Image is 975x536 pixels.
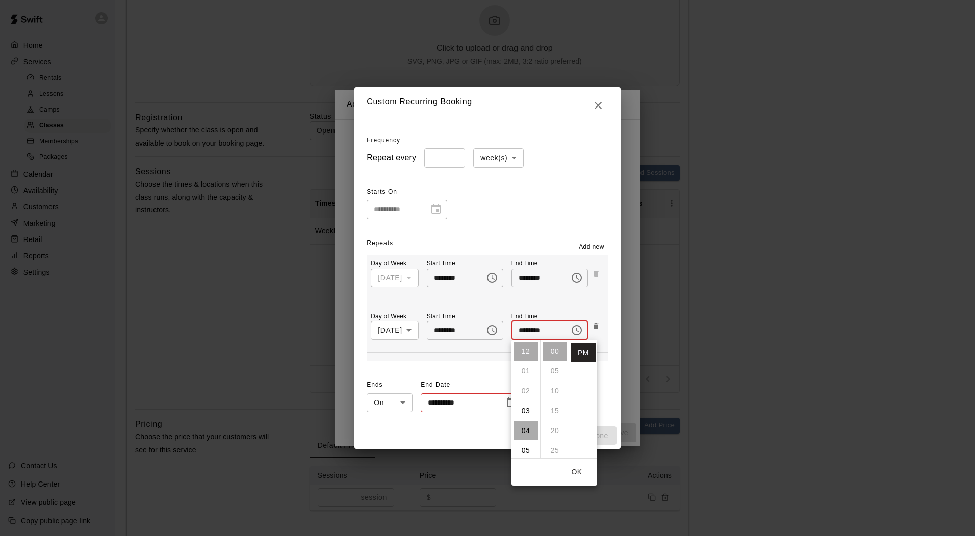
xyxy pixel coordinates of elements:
button: Close [588,95,608,116]
button: Choose date [501,392,522,413]
span: Frequency [367,137,400,144]
div: On [367,393,413,412]
p: End Time [511,259,588,268]
li: 3 hours [514,401,538,420]
h6: Repeat every [367,151,416,165]
button: Add new [575,239,608,255]
button: Choose time, selected time is 4:30 PM [567,267,587,288]
li: PM [571,343,596,362]
p: Day of Week [371,312,418,321]
p: End Time [511,312,588,321]
div: [DATE] [371,269,418,287]
p: Start Time [427,259,503,268]
li: 5 hours [514,441,538,460]
li: 4 hours [514,421,538,440]
span: Repeats [367,239,393,247]
ul: Select hours [511,340,540,458]
span: End Date [421,377,523,393]
ul: Select minutes [540,340,569,458]
div: week(s) [473,148,524,167]
span: Starts On [367,184,447,200]
button: OK [560,463,593,481]
p: Day of Week [371,259,418,268]
p: Start Time [427,312,503,321]
button: Remove [588,318,604,334]
button: Choose time, selected time is 3:30 PM [482,320,502,340]
span: Ends [367,377,413,393]
button: Choose time, selected time is 3:30 PM [482,267,502,288]
h2: Custom Recurring Booking [354,87,620,124]
button: Choose time, selected time is 12:00 PM [567,320,587,340]
span: Add new [579,242,604,252]
ul: Select meridiem [569,340,597,458]
div: [DATE] [371,321,418,340]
